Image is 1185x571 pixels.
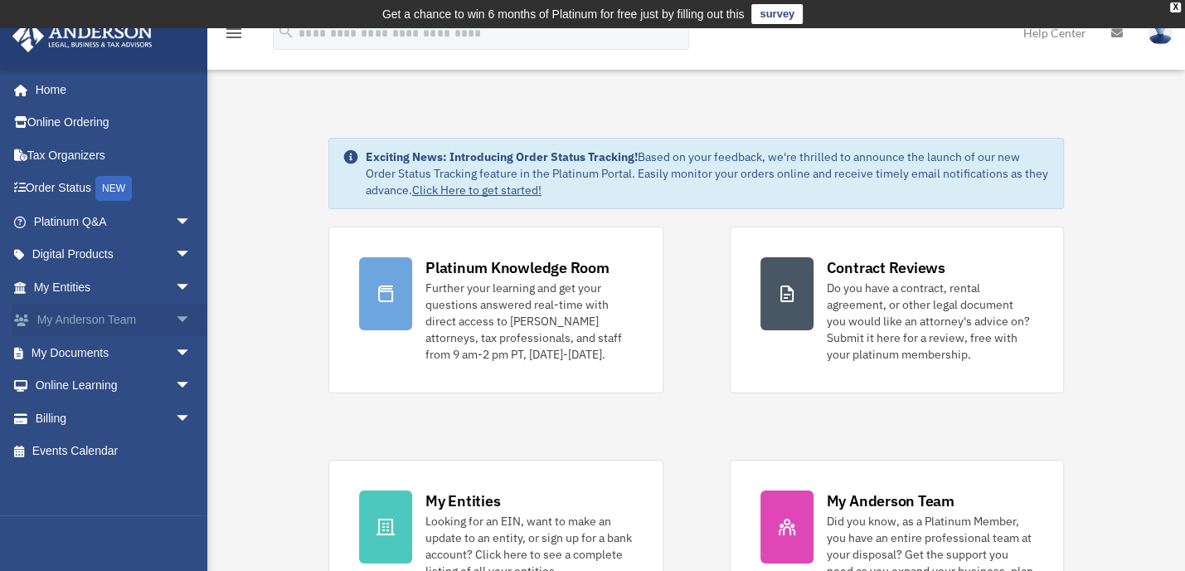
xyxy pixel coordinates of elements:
span: arrow_drop_down [175,402,208,436]
img: Anderson Advisors Platinum Portal [7,20,158,52]
a: Billingarrow_drop_down [12,402,216,435]
a: Order StatusNEW [12,172,216,206]
a: Platinum Knowledge Room Further your learning and get your questions answered real-time with dire... [328,227,663,393]
div: Further your learning and get your questions answered real-time with direct access to [PERSON_NAM... [425,280,633,363]
strong: Exciting News: Introducing Order Status Tracking! [366,149,638,164]
div: My Entities [425,490,500,511]
a: Online Learningarrow_drop_down [12,369,216,403]
a: Platinum Q&Aarrow_drop_down [12,205,216,238]
span: arrow_drop_down [175,271,208,305]
div: NEW [95,176,132,201]
img: User Pic [1148,21,1173,45]
div: Based on your feedback, we're thrilled to announce the launch of our new Order Status Tracking fe... [366,149,1050,198]
a: Digital Productsarrow_drop_down [12,238,216,271]
a: Click Here to get started! [412,183,542,198]
a: Contract Reviews Do you have a contract, rental agreement, or other legal document you would like... [730,227,1065,393]
span: arrow_drop_down [175,304,208,338]
span: arrow_drop_down [175,336,208,370]
i: menu [224,23,244,43]
a: My Entitiesarrow_drop_down [12,271,216,304]
div: Get a chance to win 6 months of Platinum for free just by filling out this [382,4,745,24]
a: Events Calendar [12,435,216,468]
a: survey [751,4,803,24]
div: Platinum Knowledge Room [425,257,609,278]
div: close [1170,2,1181,12]
div: Do you have a contract, rental agreement, or other legal document you would like an attorney's ad... [827,280,1034,363]
span: arrow_drop_down [175,238,208,272]
div: My Anderson Team [827,490,954,511]
a: My Anderson Teamarrow_drop_down [12,304,216,337]
a: Online Ordering [12,106,216,139]
a: My Documentsarrow_drop_down [12,336,216,369]
span: arrow_drop_down [175,369,208,403]
a: Tax Organizers [12,139,216,172]
a: Home [12,73,208,106]
span: arrow_drop_down [175,205,208,239]
i: search [277,22,295,41]
div: Contract Reviews [827,257,945,278]
a: menu [224,29,244,43]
